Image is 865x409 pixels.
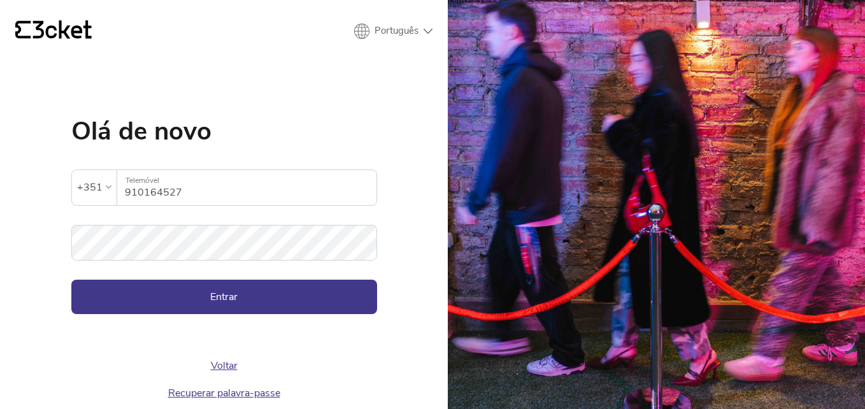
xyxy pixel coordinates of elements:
a: Voltar [211,359,238,373]
h1: Olá de novo [71,118,377,144]
g: {' '} [15,21,31,39]
button: Entrar [71,280,377,314]
input: Telemóvel [125,170,376,205]
a: Recuperar palavra-passe [168,386,280,400]
div: +351 [77,178,103,197]
a: {' '} [15,20,92,42]
label: Telemóvel [117,170,376,191]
